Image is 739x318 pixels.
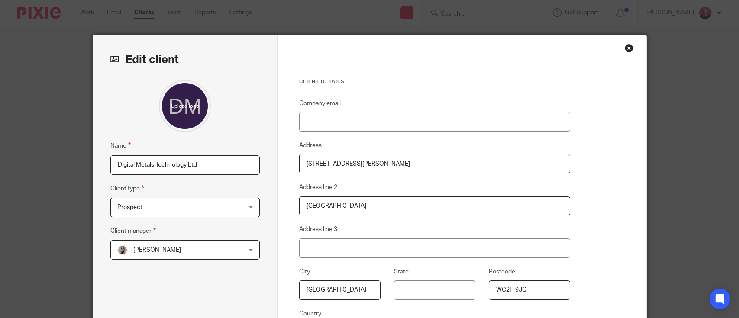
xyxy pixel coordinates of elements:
[110,226,156,236] label: Client manager
[299,141,322,150] label: Address
[133,247,181,253] span: [PERSON_NAME]
[110,183,144,193] label: Client type
[117,204,142,210] span: Prospect
[117,245,128,255] img: 22.png
[299,225,337,234] label: Address line 3
[625,44,633,52] div: Close this dialog window
[299,309,321,318] label: Country
[110,141,131,151] label: Name
[489,267,515,276] label: Postcode
[299,267,310,276] label: City
[394,267,409,276] label: State
[299,78,571,85] h3: Client details
[299,99,341,108] label: Company email
[299,183,337,192] label: Address line 2
[110,52,260,67] h2: Edit client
